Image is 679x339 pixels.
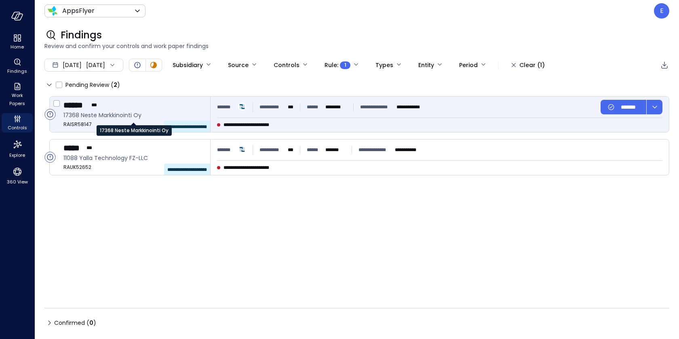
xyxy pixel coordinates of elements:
[274,58,299,72] div: Controls
[62,6,95,16] p: AppsFlyer
[646,100,662,114] button: dropdown-icon-button
[63,163,204,171] span: RAUK52652
[89,319,93,327] span: 0
[65,78,120,91] span: Pending Review
[325,58,350,72] div: Rule :
[173,58,203,72] div: Subsidiary
[111,80,120,89] div: ( )
[505,58,551,72] button: Clear (1)
[228,58,249,72] div: Source
[48,6,57,16] img: Icon
[63,120,204,128] span: RAISR58147
[2,165,33,187] div: 360 View
[654,3,669,19] div: Eleanor Yehudai
[86,318,96,327] div: ( )
[149,60,158,70] div: In Progress
[2,81,33,108] div: Work Papers
[5,91,30,107] span: Work Papers
[459,58,478,72] div: Period
[44,109,56,120] div: Open
[660,60,669,70] div: Export to CSV
[375,58,393,72] div: Types
[63,154,204,162] span: 11088 Yalla Technology FZ-LLC
[344,61,346,69] span: 1
[519,60,545,70] div: Clear (1)
[2,32,33,52] div: Home
[7,67,27,75] span: Findings
[418,58,434,72] div: Entity
[11,43,24,51] span: Home
[2,57,33,76] div: Findings
[7,178,28,186] span: 360 View
[660,6,664,16] p: E
[61,29,102,42] span: Findings
[601,100,662,114] div: Button group with a nested menu
[63,111,204,120] span: 17368 Neste Markkinointi Oy
[44,152,56,163] div: Open
[97,125,172,136] div: 17368 Neste Markkinointi Oy
[54,316,96,329] span: Confirmed
[63,61,82,69] span: [DATE]
[114,81,117,89] span: 2
[8,124,27,132] span: Controls
[2,113,33,133] div: Controls
[133,60,142,70] div: Open
[44,42,669,51] span: Review and confirm your controls and work paper findings
[9,151,25,159] span: Explore
[2,137,33,160] div: Explore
